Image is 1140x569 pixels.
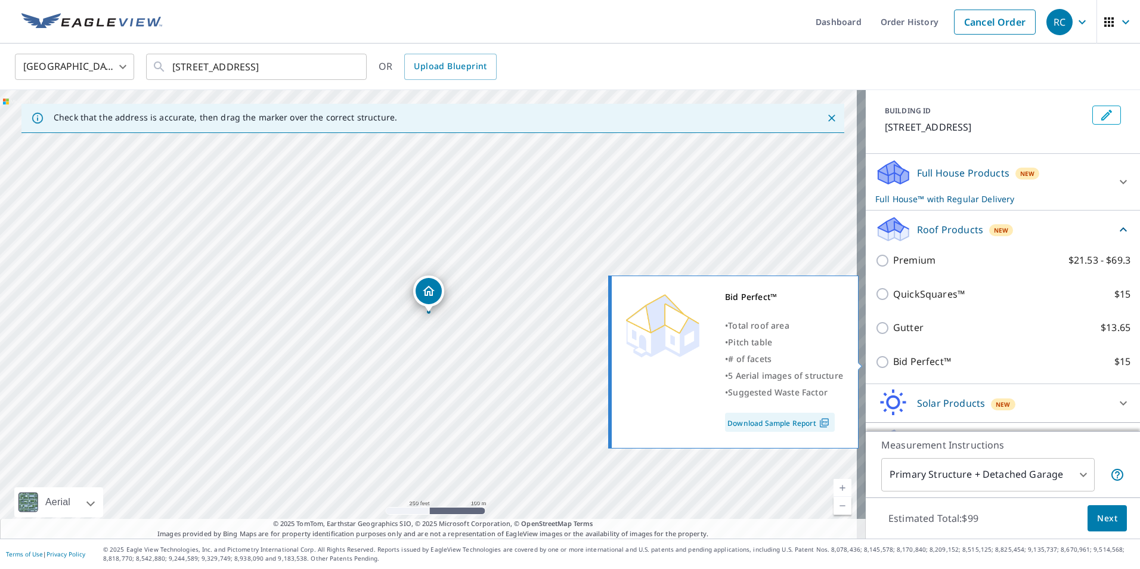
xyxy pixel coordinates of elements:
[875,215,1130,243] div: Roof ProductsNew
[172,50,342,84] input: Search by address or latitude-longitude
[1046,9,1073,35] div: RC
[1092,106,1121,125] button: Edit building 1
[1101,320,1130,335] p: $13.65
[725,289,843,305] div: Bid Perfect™
[725,317,843,334] div: •
[273,519,593,529] span: © 2025 TomTom, Earthstar Geographics SIO, © 2025 Microsoft Corporation, ©
[725,413,835,432] a: Download Sample Report
[875,428,1130,456] div: Walls ProductsNew
[15,50,134,84] div: [GEOGRAPHIC_DATA]
[893,287,965,302] p: QuickSquares™
[379,54,497,80] div: OR
[885,120,1088,134] p: [STREET_ADDRESS]
[824,110,839,126] button: Close
[954,10,1036,35] a: Cancel Order
[1114,354,1130,369] p: $15
[521,519,571,528] a: OpenStreetMap
[621,289,704,360] img: Premium
[21,13,162,31] img: EV Logo
[881,458,1095,491] div: Primary Structure + Detached Garage
[42,487,74,517] div: Aerial
[879,505,988,531] p: Estimated Total: $99
[996,400,1011,409] span: New
[917,222,983,237] p: Roof Products
[414,59,487,74] span: Upload Blueprint
[893,253,935,268] p: Premium
[404,54,496,80] a: Upload Blueprint
[728,320,789,331] span: Total roof area
[875,389,1130,418] div: Solar ProductsNew
[725,334,843,351] div: •
[1020,169,1035,178] span: New
[725,384,843,401] div: •
[1068,253,1130,268] p: $21.53 - $69.3
[917,166,1009,180] p: Full House Products
[834,479,851,497] a: Current Level 17, Zoom In
[1097,511,1117,526] span: Next
[893,320,924,335] p: Gutter
[574,519,593,528] a: Terms
[1110,468,1124,482] span: Your report will include the primary structure and a detached garage if one exists.
[413,276,444,313] div: Dropped pin, building 1, Residential property, 14226 Manchester Dr Naples, FL 34114
[816,418,832,428] img: Pdf Icon
[725,351,843,367] div: •
[14,487,103,517] div: Aerial
[875,159,1130,205] div: Full House ProductsNewFull House™ with Regular Delivery
[47,550,85,558] a: Privacy Policy
[917,396,985,410] p: Solar Products
[1114,287,1130,302] p: $15
[1088,505,1127,532] button: Next
[6,550,43,558] a: Terms of Use
[893,354,951,369] p: Bid Perfect™
[725,367,843,384] div: •
[6,551,85,558] p: |
[834,497,851,515] a: Current Level 17, Zoom Out
[728,336,772,348] span: Pitch table
[875,193,1109,205] p: Full House™ with Regular Delivery
[728,370,843,381] span: 5 Aerial images of structure
[103,545,1134,563] p: © 2025 Eagle View Technologies, Inc. and Pictometry International Corp. All Rights Reserved. Repo...
[994,225,1009,235] span: New
[54,112,397,123] p: Check that the address is accurate, then drag the marker over the correct structure.
[728,353,772,364] span: # of facets
[728,386,828,398] span: Suggested Waste Factor
[881,438,1124,452] p: Measurement Instructions
[885,106,931,116] p: BUILDING ID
